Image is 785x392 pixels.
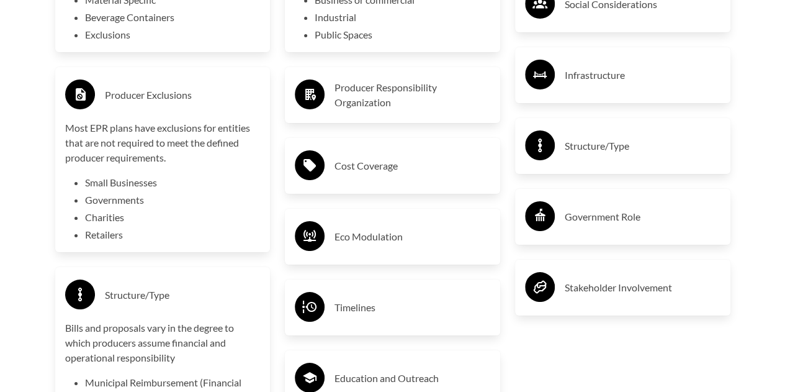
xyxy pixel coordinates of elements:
[85,227,261,242] li: Retailers
[315,10,490,25] li: Industrial
[334,368,490,388] h3: Education and Outreach
[565,65,720,85] h3: Infrastructure
[565,136,720,156] h3: Structure/Type
[334,298,490,317] h3: Timelines
[85,193,261,207] li: Governments
[334,156,490,176] h3: Cost Coverage
[65,321,261,365] p: Bills and proposals vary in the degree to which producers assume financial and operational respon...
[85,27,261,42] li: Exclusions
[85,175,261,190] li: Small Businesses
[565,278,720,298] h3: Stakeholder Involvement
[315,27,490,42] li: Public Spaces
[105,85,261,105] h3: Producer Exclusions
[334,80,490,110] h3: Producer Responsibility Organization
[65,121,261,165] p: Most EPR plans have exclusions for entities that are not required to meet the defined producer re...
[85,10,261,25] li: Beverage Containers
[105,285,261,305] h3: Structure/Type
[334,227,490,247] h3: Eco Modulation
[85,210,261,225] li: Charities
[565,207,720,227] h3: Government Role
